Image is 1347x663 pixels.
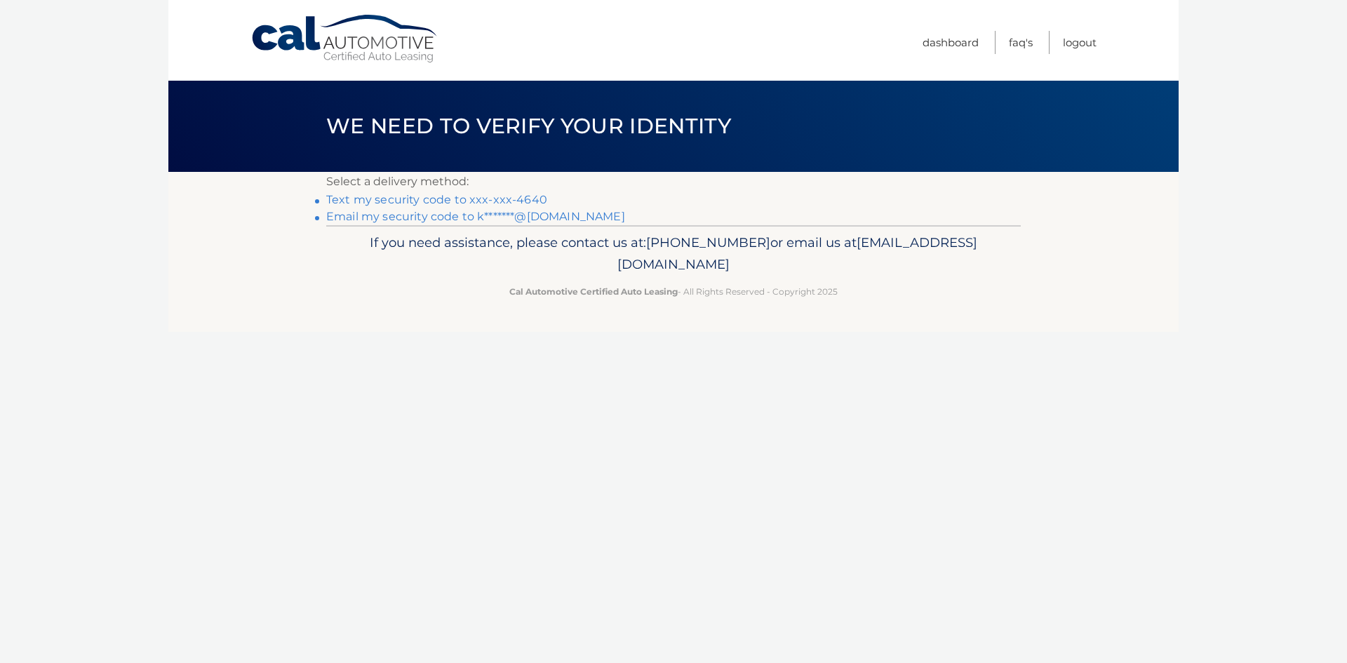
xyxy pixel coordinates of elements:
[646,234,770,250] span: [PHONE_NUMBER]
[335,232,1012,276] p: If you need assistance, please contact us at: or email us at
[326,193,547,206] a: Text my security code to xxx-xxx-4640
[1009,31,1033,54] a: FAQ's
[923,31,979,54] a: Dashboard
[250,14,440,64] a: Cal Automotive
[1063,31,1097,54] a: Logout
[326,113,731,139] span: We need to verify your identity
[326,210,625,223] a: Email my security code to k*******@[DOMAIN_NAME]
[326,172,1021,192] p: Select a delivery method:
[335,284,1012,299] p: - All Rights Reserved - Copyright 2025
[509,286,678,297] strong: Cal Automotive Certified Auto Leasing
